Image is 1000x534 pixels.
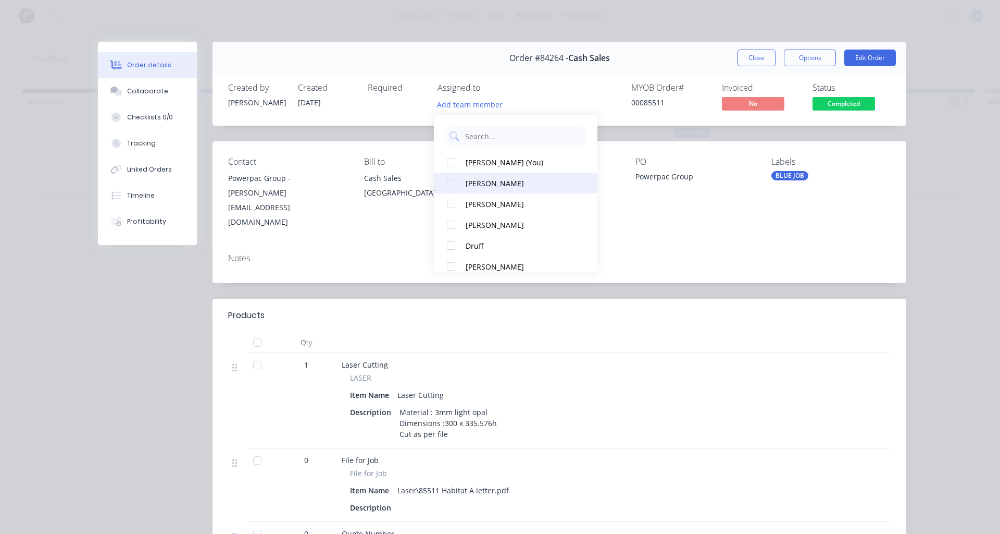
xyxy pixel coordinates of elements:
[298,98,321,107] span: [DATE]
[813,97,875,113] button: Completed
[844,50,896,66] button: Edit Order
[466,220,576,230] div: [PERSON_NAME]
[350,405,395,420] div: Description
[466,157,576,168] div: [PERSON_NAME] (You)
[98,104,197,130] button: Checklists 0/0
[368,83,425,93] div: Required
[364,186,483,200] div: [GEOGRAPHIC_DATA],
[434,235,597,256] button: Druff
[364,171,483,186] div: Cash Sales
[98,130,197,156] button: Tracking
[395,405,501,442] div: Material : 3mm light opal Dimensions :300 x 335.576h Cut as per file
[228,200,347,229] div: [EMAIL_ADDRESS][DOMAIN_NAME]
[298,83,355,93] div: Created
[228,171,347,200] div: Powerpac Group - [PERSON_NAME]
[434,214,597,235] button: [PERSON_NAME]
[342,360,388,370] span: Laser Cutting
[350,500,395,515] div: Description
[350,372,371,383] span: LASER
[434,173,597,193] button: [PERSON_NAME]
[568,53,610,63] span: Cash Sales
[304,359,308,370] span: 1
[466,240,576,251] div: Druff
[466,199,576,210] div: [PERSON_NAME]
[631,83,709,93] div: MYOB Order #
[466,261,576,272] div: [PERSON_NAME]
[434,256,597,277] button: [PERSON_NAME]
[432,97,508,111] button: Add team member
[509,53,568,63] span: Order #84264 -
[784,50,836,66] button: Options
[127,165,172,174] div: Linked Orders
[228,171,347,229] div: Powerpac Group - [PERSON_NAME][EMAIL_ADDRESS][DOMAIN_NAME]
[464,126,582,147] input: Search...
[737,50,776,66] button: Close
[342,455,379,465] span: File for Job
[466,178,576,189] div: [PERSON_NAME]
[393,387,448,403] div: Laser Cutting
[304,455,308,466] span: 0
[98,183,197,209] button: Timeline
[127,217,166,226] div: Profitability
[127,191,155,200] div: Timeline
[434,152,597,173] button: [PERSON_NAME] (You)
[228,157,347,167] div: Contact
[228,309,265,322] div: Products
[127,139,156,148] div: Tracking
[364,157,483,167] div: Bill to
[364,171,483,204] div: Cash Sales[GEOGRAPHIC_DATA],
[98,156,197,183] button: Linked Orders
[127,60,171,70] div: Order details
[350,468,387,479] span: File for Job
[722,97,784,110] span: No
[127,87,168,96] div: Collaborate
[275,332,337,353] div: Qty
[722,83,800,93] div: Invoiced
[350,387,393,403] div: Item Name
[98,78,197,104] button: Collaborate
[98,209,197,235] button: Profitability
[771,157,891,167] div: Labels
[393,483,513,498] div: Laser\85511 Habitat A letter.pdf
[771,171,808,180] div: BLUE JOB
[228,97,285,108] div: [PERSON_NAME]
[98,52,197,78] button: Order details
[350,483,393,498] div: Item Name
[813,83,891,93] div: Status
[228,83,285,93] div: Created by
[635,157,755,167] div: PO
[635,171,755,186] div: Powerpac Group
[434,193,597,214] button: [PERSON_NAME]
[438,97,508,111] button: Add team member
[813,97,875,110] span: Completed
[228,253,891,263] div: Notes
[438,83,542,93] div: Assigned to
[631,97,709,108] div: 00085511
[127,113,173,122] div: Checklists 0/0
